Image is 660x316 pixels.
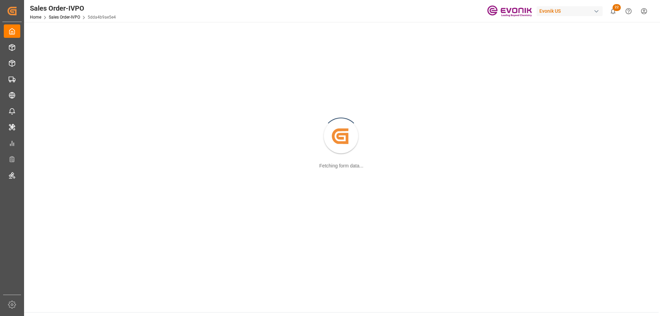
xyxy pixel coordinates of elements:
[30,3,116,13] div: Sales Order-IVPO
[537,4,605,18] button: Evonik US
[613,4,621,11] span: 22
[537,6,603,16] div: Evonik US
[49,15,80,20] a: Sales Order-IVPO
[30,15,41,20] a: Home
[621,3,636,19] button: Help Center
[605,3,621,19] button: show 22 new notifications
[319,162,363,170] div: Fetching form data...
[487,5,532,17] img: Evonik-brand-mark-Deep-Purple-RGB.jpeg_1700498283.jpeg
